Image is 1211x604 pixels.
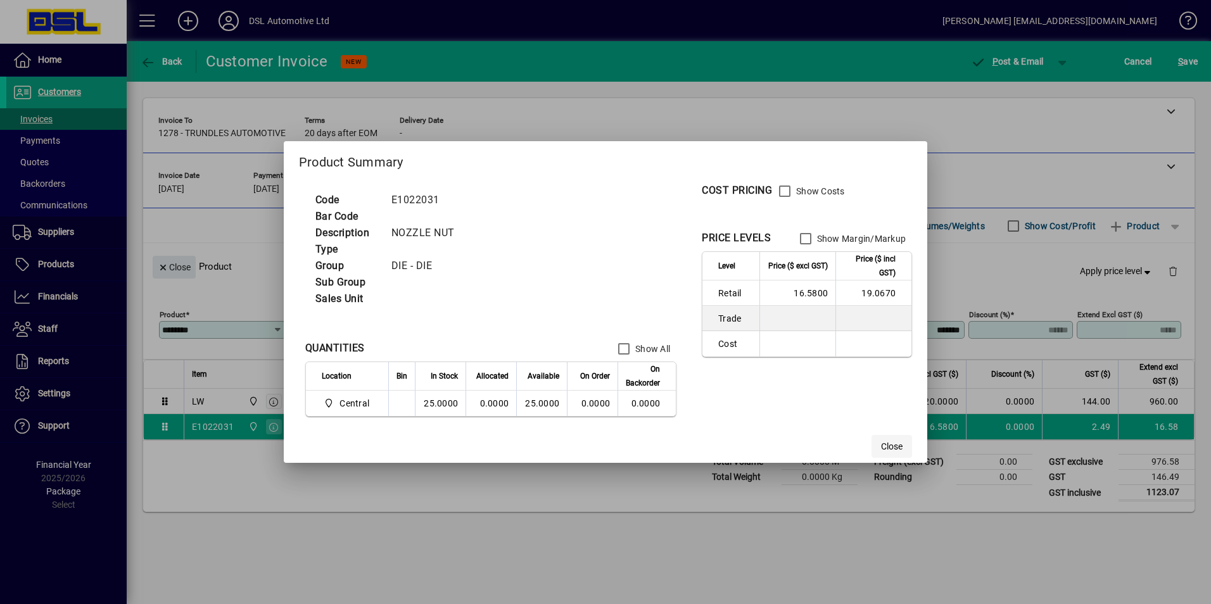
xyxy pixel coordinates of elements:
td: 25.0000 [516,391,567,416]
label: Show All [633,343,670,355]
td: DIE - DIE [385,258,470,274]
div: COST PRICING [702,183,772,198]
div: PRICE LEVELS [702,230,771,246]
td: 0.0000 [466,391,516,416]
td: E1022031 [385,192,470,208]
span: Price ($ excl GST) [768,259,828,273]
span: Level [718,259,735,273]
span: Price ($ incl GST) [844,252,896,280]
td: Sales Unit [309,291,385,307]
td: Sub Group [309,274,385,291]
span: Central [339,397,369,410]
td: Group [309,258,385,274]
label: Show Margin/Markup [815,232,906,245]
span: On Backorder [626,362,660,390]
span: Location [322,369,352,383]
td: 0.0000 [618,391,676,416]
td: 19.0670 [835,280,911,306]
td: Bar Code [309,208,385,225]
td: Type [309,241,385,258]
h2: Product Summary [284,141,927,178]
span: Cost [718,337,752,350]
td: 16.5800 [759,280,835,306]
td: NOZZLE NUT [385,225,470,241]
td: 25.0000 [415,391,466,416]
span: Available [528,369,559,383]
div: QUANTITIES [305,341,365,356]
span: Trade [718,312,752,325]
label: Show Costs [794,185,845,198]
span: Close [881,440,903,453]
button: Close [872,435,912,458]
td: Description [309,225,385,241]
span: Central [322,396,374,411]
span: Allocated [476,369,509,383]
span: Retail [718,287,752,299]
span: On Order [580,369,610,383]
span: In Stock [431,369,458,383]
td: Code [309,192,385,208]
span: 0.0000 [581,398,611,408]
span: Bin [396,369,407,383]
